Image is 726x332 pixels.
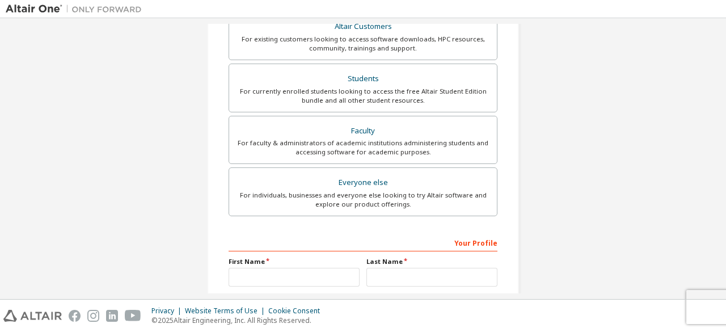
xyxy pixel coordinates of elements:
img: youtube.svg [125,310,141,322]
div: Website Terms of Use [185,306,268,316]
img: instagram.svg [87,310,99,322]
div: Altair Customers [236,19,490,35]
div: For currently enrolled students looking to access the free Altair Student Edition bundle and all ... [236,87,490,105]
p: © 2025 Altair Engineering, Inc. All Rights Reserved. [151,316,327,325]
div: For existing customers looking to access software downloads, HPC resources, community, trainings ... [236,35,490,53]
div: For individuals, businesses and everyone else looking to try Altair software and explore our prod... [236,191,490,209]
div: For faculty & administrators of academic institutions administering students and accessing softwa... [236,138,490,157]
div: Cookie Consent [268,306,327,316]
img: altair_logo.svg [3,310,62,322]
label: Last Name [366,257,497,266]
div: Privacy [151,306,185,316]
img: Altair One [6,3,147,15]
img: facebook.svg [69,310,81,322]
div: Everyone else [236,175,490,191]
div: Your Profile [229,233,497,251]
label: First Name [229,257,360,266]
div: Students [236,71,490,87]
div: Faculty [236,123,490,139]
img: linkedin.svg [106,310,118,322]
